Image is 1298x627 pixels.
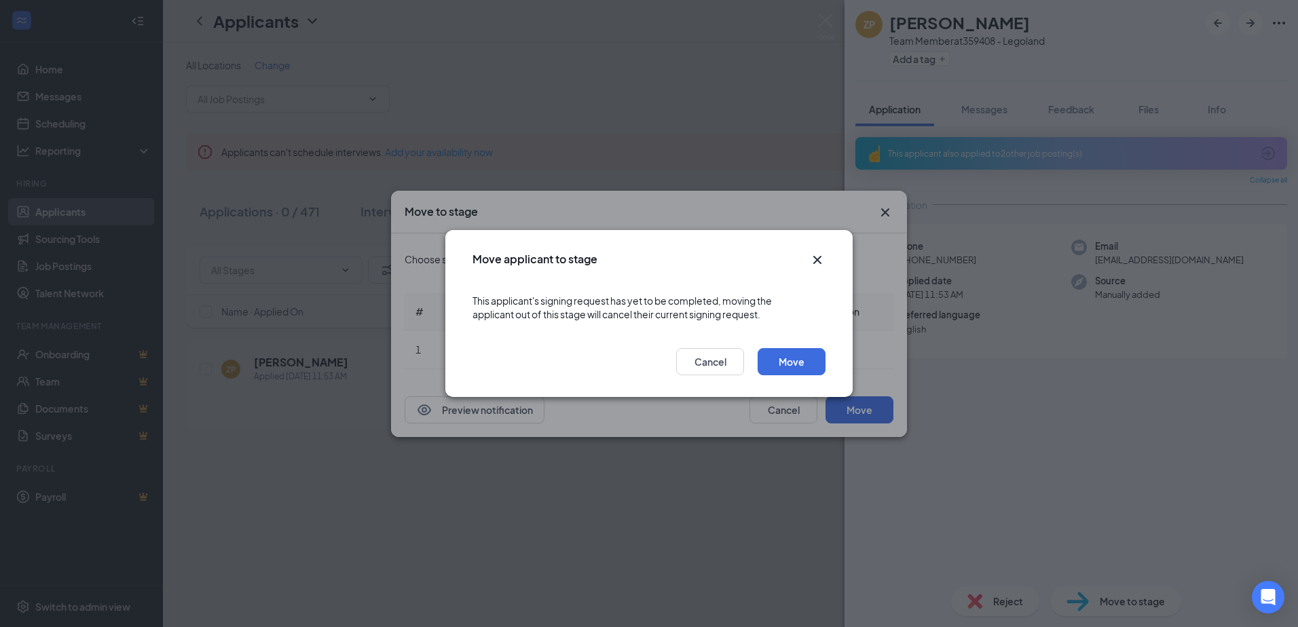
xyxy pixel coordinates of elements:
button: Cancel [676,348,744,375]
div: This applicant's signing request has yet to be completed, moving the applicant out of this stage ... [472,280,826,335]
h3: Move applicant to stage [472,252,597,267]
button: Close [809,252,826,268]
div: Open Intercom Messenger [1252,581,1284,613]
svg: Cross [809,252,826,268]
button: Move [758,348,826,375]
